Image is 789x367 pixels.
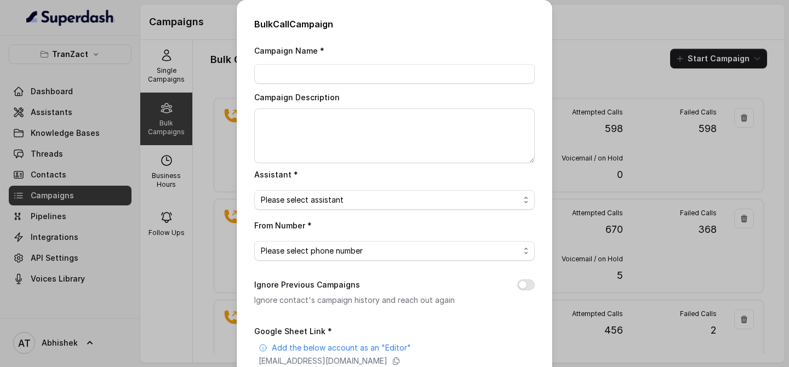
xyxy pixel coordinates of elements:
label: Campaign Name * [254,46,324,55]
button: Please select assistant [254,190,535,210]
p: [EMAIL_ADDRESS][DOMAIN_NAME] [259,355,387,366]
span: Please select assistant [261,193,344,207]
p: Ignore contact's campaign history and reach out again [254,294,500,307]
button: Please select phone number [254,241,535,261]
h2: Bulk Call Campaign [254,18,535,31]
span: Please select phone number [261,244,363,257]
p: Add the below account as an "Editor" [272,342,411,353]
label: Google Sheet Link * [254,326,332,336]
label: Ignore Previous Campaigns [254,278,360,291]
label: Assistant * [254,170,298,179]
label: From Number * [254,221,312,230]
label: Campaign Description [254,93,340,102]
